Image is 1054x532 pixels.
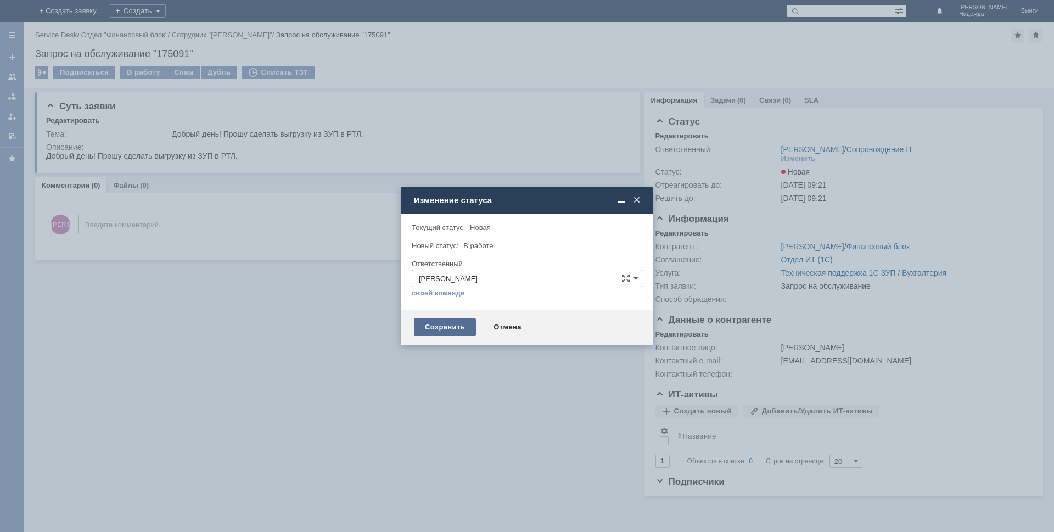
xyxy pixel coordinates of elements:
[412,223,465,232] label: Текущий статус:
[470,223,491,232] span: Новая
[414,195,642,205] div: Изменение статуса
[412,242,459,250] label: Новый статус:
[631,195,642,205] span: Закрыть
[412,289,464,298] a: своей команде
[463,242,493,250] span: В работе
[616,195,627,205] span: Свернуть (Ctrl + M)
[412,260,640,267] div: Ответственный
[621,274,630,283] span: Сложная форма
